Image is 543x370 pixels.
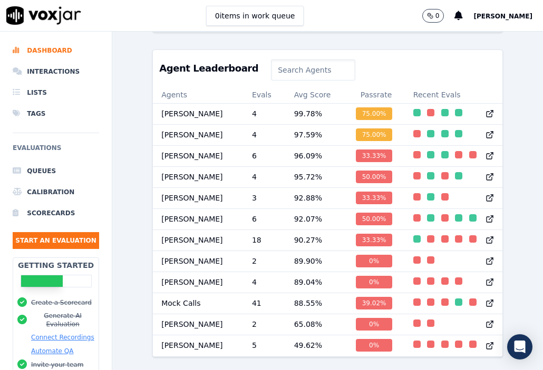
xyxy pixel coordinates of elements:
[356,318,392,331] div: 0 %
[286,124,348,145] td: 97.59 %
[13,40,99,61] a: Dashboard
[13,232,99,249] button: Start an Evaluation
[422,9,444,23] button: 0
[347,86,405,103] th: Passrate
[153,293,244,314] td: Mock Calls
[286,103,348,124] td: 99.78 %
[153,314,244,335] td: [PERSON_NAME]
[286,166,348,187] td: 95.72 %
[356,234,392,246] div: 33.33 %
[286,208,348,229] td: 92.07 %
[356,192,392,204] div: 33.33 %
[159,64,258,73] h3: Agent Leaderboard
[356,339,392,352] div: 0 %
[206,6,304,26] button: 0items in work queue
[153,124,244,145] td: [PERSON_NAME]
[286,293,348,314] td: 88.55 %
[153,335,244,356] td: [PERSON_NAME]
[356,255,392,267] div: 0 %
[356,171,392,183] div: 50.00 %
[31,361,83,369] button: Invite your team
[422,9,455,23] button: 0
[244,251,286,272] td: 2
[18,260,94,271] h2: Getting Started
[13,82,99,103] a: Lists
[13,142,99,161] h6: Evaluations
[286,145,348,166] td: 96.09 %
[13,161,99,182] a: Queues
[271,59,355,81] input: Search Agents
[356,128,392,141] div: 75.00 %
[31,312,94,328] button: Generate AI Evaluation
[244,229,286,251] td: 18
[153,145,244,166] td: [PERSON_NAME]
[286,187,348,208] td: 92.88 %
[356,297,392,309] div: 39.02 %
[244,293,286,314] td: 41
[473,13,532,20] span: [PERSON_NAME]
[13,182,99,203] a: Calibration
[405,86,502,103] th: Recent Evals
[153,187,244,208] td: [PERSON_NAME]
[286,229,348,251] td: 90.27 %
[244,103,286,124] td: 4
[153,272,244,293] td: [PERSON_NAME]
[13,61,99,82] a: Interactions
[244,335,286,356] td: 5
[153,208,244,229] td: [PERSON_NAME]
[153,229,244,251] td: [PERSON_NAME]
[356,213,392,225] div: 50.00 %
[244,314,286,335] td: 2
[244,86,286,103] th: Evals
[356,149,392,162] div: 33.33 %
[31,298,92,307] button: Create a Scorecard
[286,335,348,356] td: 49.62 %
[6,6,81,25] img: voxjar logo
[356,276,392,288] div: 0 %
[286,272,348,293] td: 89.04 %
[31,347,73,355] button: Automate QA
[244,145,286,166] td: 6
[244,124,286,145] td: 4
[435,12,440,20] p: 0
[507,334,532,359] div: Open Intercom Messenger
[153,86,244,103] th: Agents
[153,103,244,124] td: [PERSON_NAME]
[286,86,348,103] th: Avg Score
[31,333,94,342] button: Connect Recordings
[13,203,99,224] a: Scorecards
[473,9,543,22] button: [PERSON_NAME]
[286,314,348,335] td: 65.08 %
[244,272,286,293] td: 4
[286,251,348,272] td: 89.90 %
[356,107,392,120] div: 75.00 %
[244,208,286,229] td: 6
[153,251,244,272] td: [PERSON_NAME]
[153,166,244,187] td: [PERSON_NAME]
[244,187,286,208] td: 3
[244,166,286,187] td: 4
[13,103,99,124] a: Tags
